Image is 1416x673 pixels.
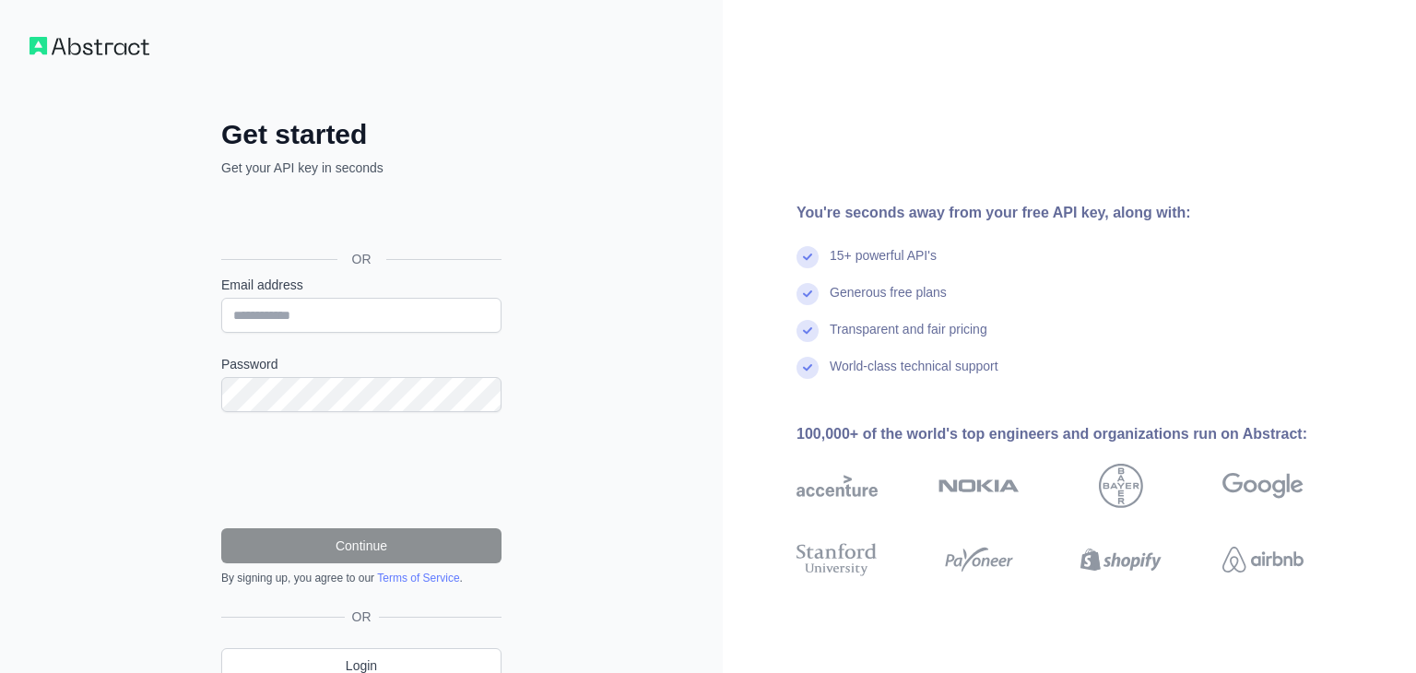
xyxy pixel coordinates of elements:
div: Transparent and fair pricing [830,320,987,357]
img: check mark [796,246,819,268]
img: check mark [796,320,819,342]
a: Terms of Service [377,572,459,584]
img: accenture [796,464,878,508]
label: Email address [221,276,501,294]
iframe: reCAPTCHA [221,434,501,506]
img: nokia [938,464,1020,508]
div: You're seconds away from your free API key, along with: [796,202,1363,224]
img: check mark [796,357,819,379]
div: By signing up, you agree to our . [221,571,501,585]
div: World-class technical support [830,357,998,394]
img: stanford university [796,539,878,580]
p: Get your API key in seconds [221,159,501,177]
button: Continue [221,528,501,563]
iframe: Sign in with Google Button [212,197,507,238]
span: OR [345,608,379,626]
img: Workflow [29,37,149,55]
img: airbnb [1222,539,1304,580]
img: google [1222,464,1304,508]
img: payoneer [938,539,1020,580]
img: check mark [796,283,819,305]
span: OR [337,250,386,268]
h2: Get started [221,118,501,151]
label: Password [221,355,501,373]
div: 100,000+ of the world's top engineers and organizations run on Abstract: [796,423,1363,445]
img: bayer [1099,464,1143,508]
img: shopify [1080,539,1162,580]
div: 15+ powerful API's [830,246,937,283]
div: Generous free plans [830,283,947,320]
